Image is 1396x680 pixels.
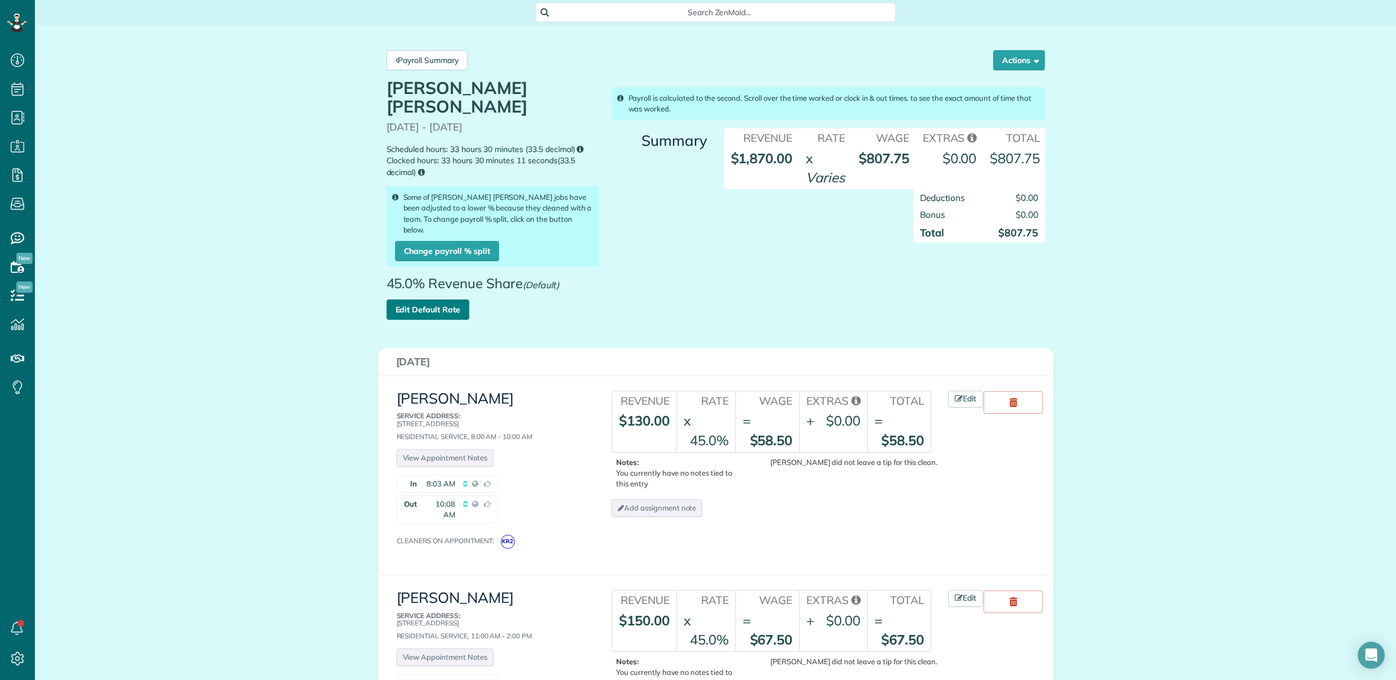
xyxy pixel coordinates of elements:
button: Actions [993,50,1045,70]
th: Wage [852,128,916,146]
div: = [874,611,882,630]
th: Total [867,590,931,608]
small: Scheduled hours: 33 hours 30 minutes (33.5 decimal) Clocked hours: 33 hours 30 minutes 11 seconds... [387,144,599,178]
b: Service Address: [397,411,460,420]
span: Deductions [920,192,966,203]
p: [DATE] - [DATE] [387,122,599,133]
th: Total [983,128,1047,146]
div: $0.00 [826,411,860,430]
span: 8:03 AM [427,478,455,489]
div: [PERSON_NAME] did not leave a tip for this clean. [745,656,937,667]
div: + [806,411,814,430]
h1: [PERSON_NAME] [PERSON_NAME] [387,79,599,116]
h3: [DATE] [396,356,1035,368]
b: Notes: [616,657,639,666]
th: Rate [799,128,852,146]
p: [STREET_ADDRESS] [397,612,586,627]
th: Wage [735,391,799,409]
a: Change payroll % split [395,241,499,261]
strong: $807.75 [859,150,909,167]
div: Residential Service, 11:00 AM - 2:00 PM [397,612,586,640]
div: Open Intercom Messenger [1358,642,1385,669]
div: Payroll is calculated to the second. Scroll over the time worked or clock in & out times. to see ... [612,87,1045,120]
a: View Appointment Notes [397,449,493,467]
b: Notes: [616,458,639,467]
span: KR2 [501,535,515,549]
strong: $67.50 [881,631,924,648]
strong: In [397,476,420,492]
div: x [806,149,813,168]
th: Wage [735,590,799,608]
b: Service Address: [397,611,460,620]
th: Revenue [612,391,676,409]
th: Extras [799,590,867,608]
strong: $150.00 [619,612,670,629]
div: 45.0% [690,431,729,450]
th: Revenue [724,128,800,146]
div: Residential Service, 8:00 AM - 10:00 AM [397,412,586,440]
strong: $130.00 [619,412,670,429]
strong: Out [397,496,420,523]
strong: $807.75 [990,150,1040,167]
strong: Total [920,226,945,239]
p: [STREET_ADDRESS] [397,412,586,427]
th: Rate [676,590,735,608]
div: $0.00 [826,611,860,630]
h3: Summary [612,133,707,149]
a: [PERSON_NAME] [397,588,514,607]
div: = [874,411,882,430]
span: 10:08 AM [423,499,455,520]
div: Some of [PERSON_NAME] [PERSON_NAME] jobs have been adjusted to a lower % because they cleaned wit... [387,186,599,266]
th: Rate [676,391,735,409]
strong: $807.75 [998,226,1038,239]
th: Extras [916,128,984,146]
p: You currently have no notes tied to this entry [616,457,742,489]
div: = [743,611,751,630]
span: 45.0% Revenue Share [387,276,565,299]
strong: $58.50 [750,432,793,449]
strong: $58.50 [881,432,924,449]
em: (Default) [523,279,560,290]
strong: $1,870.00 [731,150,793,167]
div: = [743,411,751,430]
div: [PERSON_NAME] did not leave a tip for this clean. [745,457,937,468]
a: View Appointment Notes [397,648,493,666]
span: $0.00 [1016,209,1038,220]
a: Add assignment note [612,499,702,517]
a: Payroll Summary [387,50,468,70]
span: New [16,281,33,293]
span: Cleaners on appointment: [397,536,499,545]
span: $0.00 [1016,192,1038,203]
th: Revenue [612,590,676,608]
th: Total [867,391,931,409]
a: Edit Default Rate [387,299,469,320]
a: Edit [948,590,983,607]
div: x [684,411,691,430]
div: + [806,611,814,630]
span: New [16,253,33,264]
a: Edit [948,391,983,408]
strong: $67.50 [750,631,793,648]
div: $0.00 [942,149,977,168]
span: Bonus [920,209,946,220]
div: x [684,611,691,630]
th: Extras [799,391,867,409]
div: 45.0% [690,630,729,649]
em: Varies [806,169,845,186]
a: [PERSON_NAME] [397,389,514,408]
